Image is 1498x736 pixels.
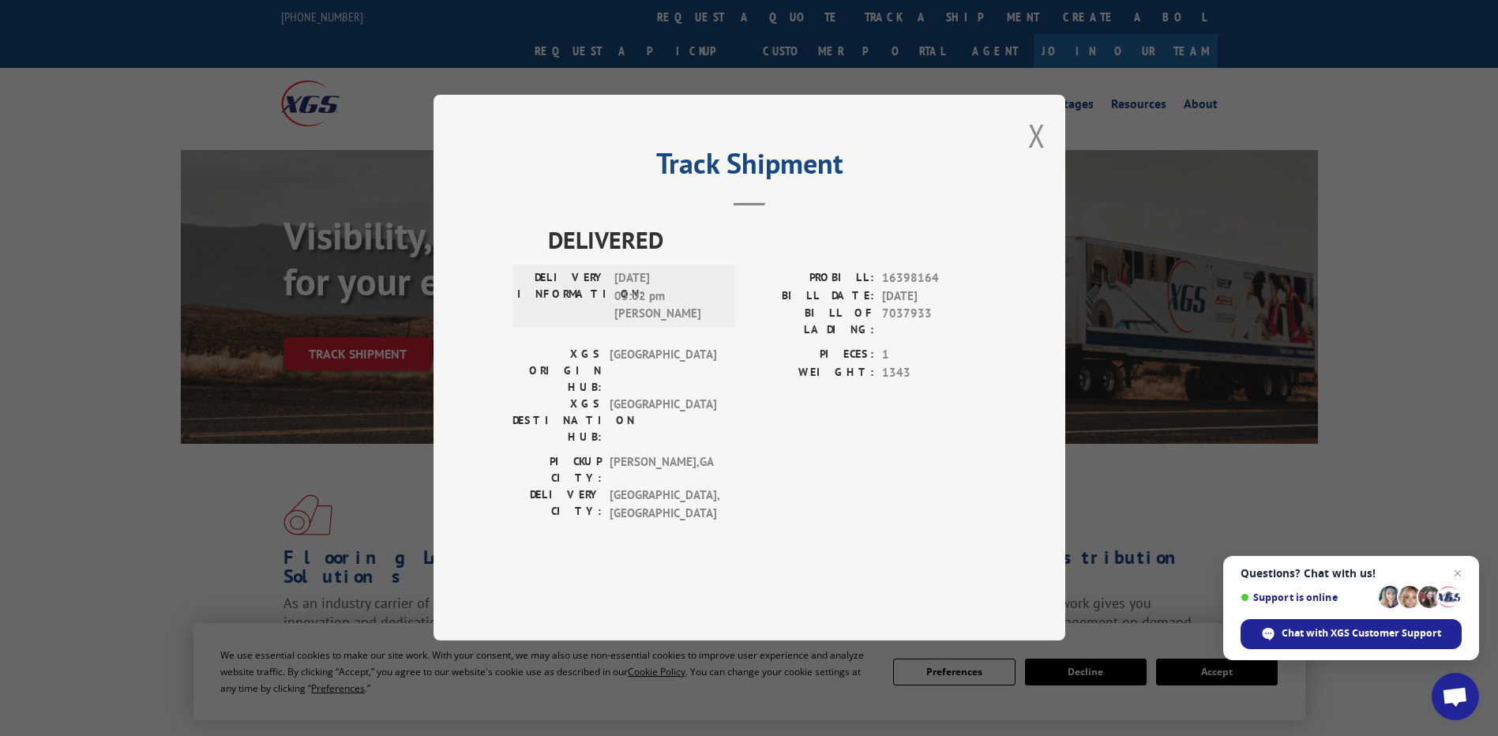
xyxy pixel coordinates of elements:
[610,396,716,446] span: [GEOGRAPHIC_DATA]
[1432,673,1479,720] div: Open chat
[512,347,602,396] label: XGS ORIGIN HUB:
[1241,619,1462,649] div: Chat with XGS Customer Support
[512,396,602,446] label: XGS DESTINATION HUB:
[1448,564,1467,583] span: Close chat
[517,270,606,324] label: DELIVERY INFORMATION:
[512,487,602,523] label: DELIVERY CITY:
[1282,626,1441,640] span: Chat with XGS Customer Support
[749,287,874,306] label: BILL DATE:
[512,152,986,182] h2: Track Shipment
[749,270,874,288] label: PROBILL:
[882,364,986,382] span: 1343
[610,454,716,487] span: [PERSON_NAME] , GA
[749,364,874,382] label: WEIGHT:
[512,454,602,487] label: PICKUP CITY:
[882,347,986,365] span: 1
[614,270,721,324] span: [DATE] 03:02 pm [PERSON_NAME]
[749,306,874,339] label: BILL OF LADING:
[548,223,986,258] span: DELIVERED
[610,487,716,523] span: [GEOGRAPHIC_DATA] , [GEOGRAPHIC_DATA]
[882,287,986,306] span: [DATE]
[749,347,874,365] label: PIECES:
[1028,115,1046,156] button: Close modal
[882,270,986,288] span: 16398164
[1241,591,1373,603] span: Support is online
[1241,567,1462,580] span: Questions? Chat with us!
[882,306,986,339] span: 7037933
[610,347,716,396] span: [GEOGRAPHIC_DATA]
